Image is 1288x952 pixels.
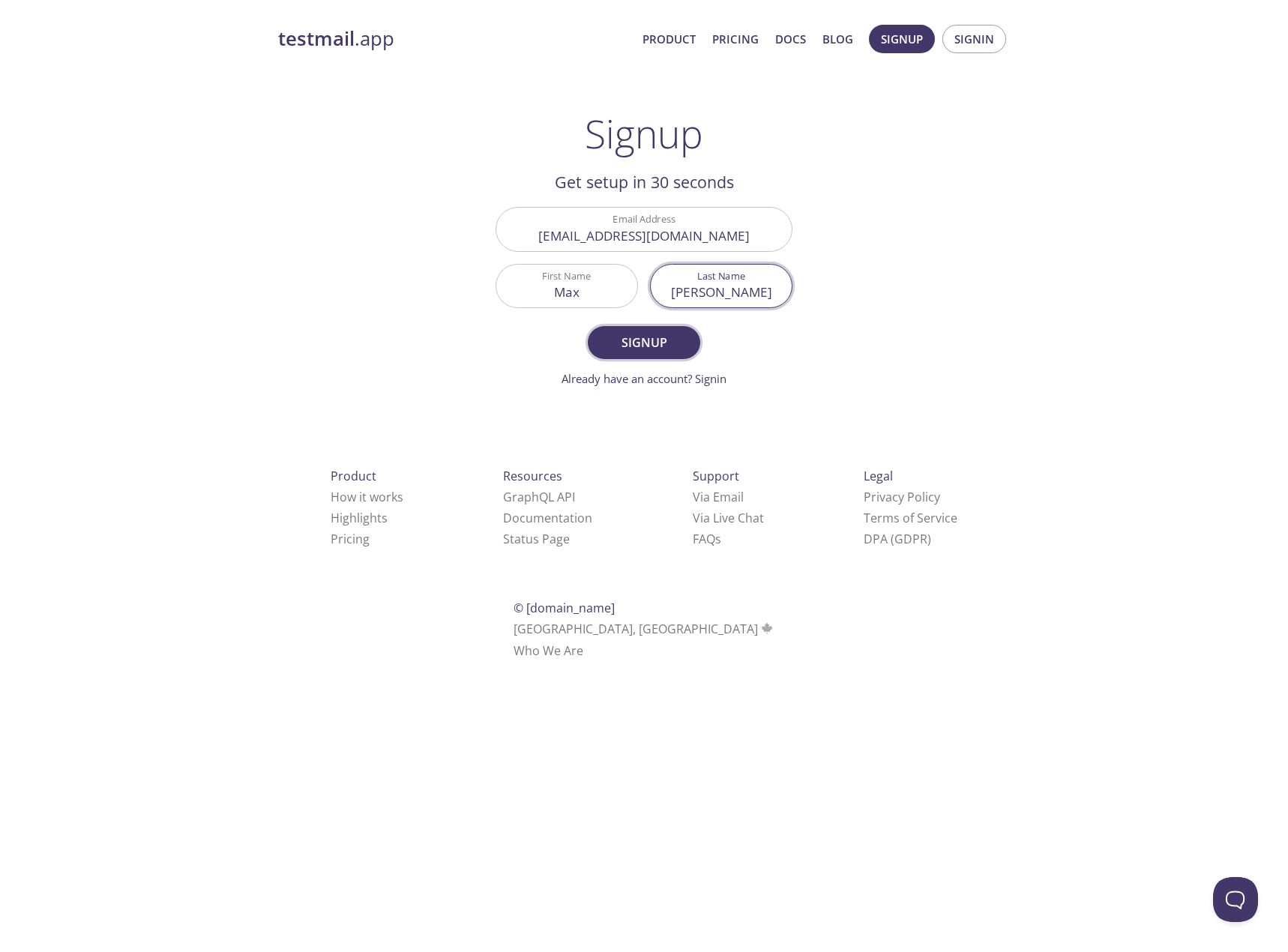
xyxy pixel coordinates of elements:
[331,468,376,484] span: Product
[864,489,940,505] a: Privacy Policy
[514,600,615,616] span: © [DOMAIN_NAME]
[712,29,759,49] a: Pricing
[585,111,703,156] h1: Signup
[693,531,721,547] a: FAQ
[331,489,403,505] a: How it works
[514,621,775,637] span: [GEOGRAPHIC_DATA], [GEOGRAPHIC_DATA]
[331,531,370,547] a: Pricing
[604,332,684,353] span: Signup
[864,510,957,526] a: Terms of Service
[864,531,931,547] a: DPA (GDPR)
[864,468,893,484] span: Legal
[331,510,388,526] a: Highlights
[715,531,721,547] span: s
[496,169,792,195] h2: Get setup in 30 seconds
[881,29,923,49] span: Signup
[1213,877,1258,922] iframe: Help Scout Beacon - Open
[503,531,570,547] a: Status Page
[503,510,592,526] a: Documentation
[562,371,726,386] a: Already have an account? Signin
[643,29,696,49] a: Product
[588,326,700,359] button: Signup
[775,29,806,49] a: Docs
[278,25,355,52] strong: testmail
[954,29,994,49] span: Signin
[693,489,744,505] a: Via Email
[869,25,935,53] button: Signup
[822,29,853,49] a: Blog
[278,26,631,52] a: testmail.app
[693,468,739,484] span: Support
[503,489,575,505] a: GraphQL API
[942,25,1006,53] button: Signin
[693,510,764,526] a: Via Live Chat
[503,468,562,484] span: Resources
[514,642,583,659] a: Who We Are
